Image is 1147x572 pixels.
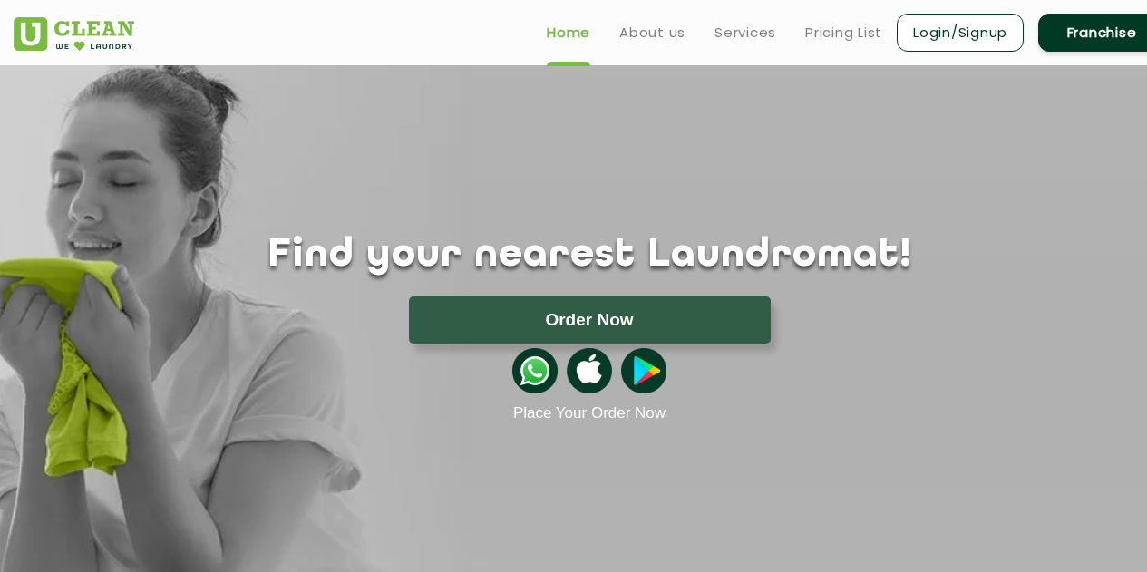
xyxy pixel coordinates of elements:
img: apple-icon.png [567,348,612,393]
a: About us [619,22,685,44]
img: UClean Laundry and Dry Cleaning [14,17,134,51]
a: Place Your Order Now [513,404,666,422]
a: Services [714,22,776,44]
a: Pricing List [805,22,882,44]
a: Login/Signup [897,14,1024,52]
img: whatsappicon.png [512,348,558,393]
img: playstoreicon.png [621,348,666,393]
button: Order Now [409,296,771,344]
a: Home [547,22,590,44]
